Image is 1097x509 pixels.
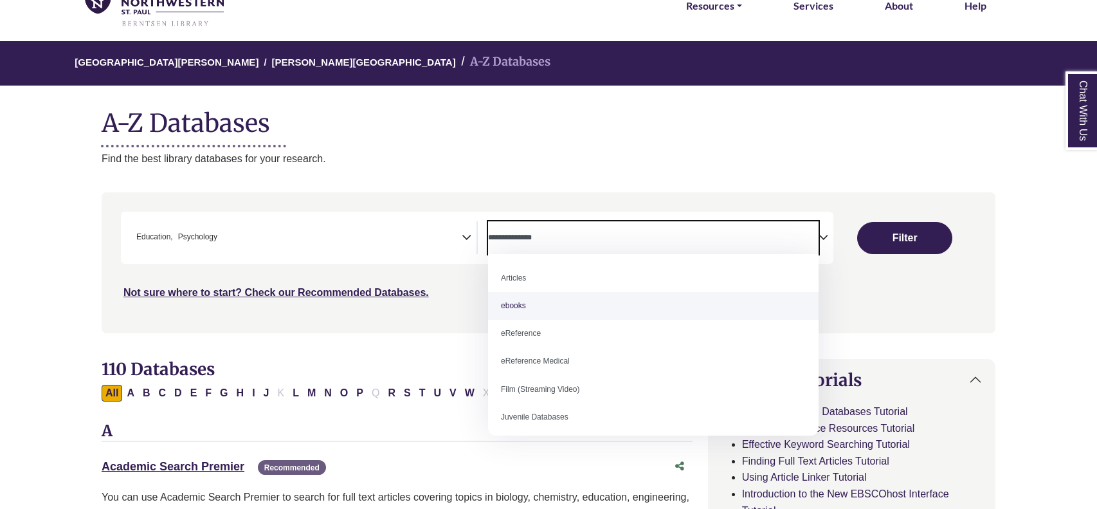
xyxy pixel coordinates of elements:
button: All [102,385,122,402]
li: Articles [488,264,819,292]
nav: Search filters [102,192,995,333]
a: [GEOGRAPHIC_DATA][PERSON_NAME] [75,55,258,68]
a: Using Article Linker Tutorial [742,472,867,483]
li: Education [131,231,173,243]
button: Filter Results B [139,385,154,402]
button: Filter Results L [289,385,303,402]
button: Filter Results D [170,385,186,402]
button: Filter Results P [352,385,367,402]
a: Not sure where to start? Check our Recommended Databases. [123,287,429,298]
span: 110 Databases [102,358,215,380]
button: Filter Results U [430,385,445,402]
button: Helpful Tutorials [709,360,995,400]
a: Effective Keyword Searching Tutorial [742,439,910,450]
h1: A-Z Databases [102,98,995,138]
span: Education [136,231,173,243]
button: Filter Results I [248,385,258,402]
span: Psychology [178,231,217,243]
span: Recommended [258,460,326,475]
h3: A [102,422,693,441]
button: Filter Results O [336,385,352,402]
li: Psychology [173,231,217,243]
nav: breadcrumb [102,41,995,86]
button: Submit for Search Results [857,222,952,254]
li: Juvenile Databases [488,403,819,431]
button: Filter Results W [461,385,478,402]
a: [PERSON_NAME][GEOGRAPHIC_DATA] [272,55,456,68]
textarea: Search [488,234,819,244]
button: Filter Results R [384,385,399,402]
button: Filter Results N [320,385,336,402]
button: Filter Results F [201,385,215,402]
button: Filter Results G [216,385,231,402]
a: Finding Reference Resources Tutorial [742,423,915,434]
button: Filter Results C [155,385,170,402]
button: Share this database [667,454,693,479]
a: Searching Article Databases Tutorial [742,406,908,417]
button: Filter Results S [400,385,415,402]
button: Filter Results T [415,385,430,402]
a: Finding Full Text Articles Tutorial [742,456,889,467]
button: Filter Results E [186,385,201,402]
li: A-Z Databases [456,53,550,71]
button: Filter Results M [304,385,320,402]
li: eReference Medical [488,347,819,375]
button: Filter Results J [260,385,273,402]
button: Filter Results V [446,385,460,402]
li: ebooks [488,292,819,320]
button: Filter Results H [233,385,248,402]
li: Film (Streaming Video) [488,376,819,403]
li: eReference [488,320,819,347]
textarea: Search [220,234,226,244]
a: Academic Search Premier [102,460,244,473]
div: Alpha-list to filter by first letter of database name [102,387,539,398]
p: Find the best library databases for your research. [102,151,995,167]
button: Filter Results A [123,385,138,402]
